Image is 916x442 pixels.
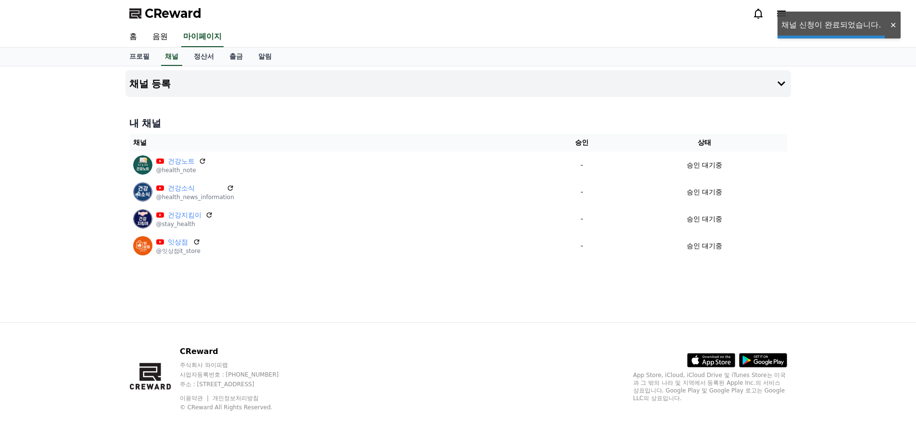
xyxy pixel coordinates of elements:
p: CReward [180,346,297,357]
h4: 채널 등록 [129,78,171,89]
p: 사업자등록번호 : [PHONE_NUMBER] [180,371,297,379]
a: CReward [129,6,201,21]
p: @health_note [156,166,206,174]
a: 잇상점 [168,237,189,247]
th: 채널 [129,134,542,152]
button: 채널 등록 [125,70,791,97]
p: - [546,187,618,197]
p: - [546,241,618,251]
img: 건강소식 [133,182,152,202]
a: 프로필 [122,48,157,66]
a: 개인정보처리방침 [213,395,259,402]
a: 건강지킴이 [168,210,201,220]
a: 음원 [145,27,176,47]
h4: 내 채널 [129,116,787,130]
p: App Store, iCloud, iCloud Drive 및 iTunes Store는 미국과 그 밖의 나라 및 지역에서 등록된 Apple Inc.의 서비스 상표입니다. Goo... [633,371,787,402]
th: 승인 [542,134,622,152]
a: 홈 [122,27,145,47]
a: 정산서 [186,48,222,66]
th: 상태 [622,134,787,152]
p: @health_news_information [156,193,234,201]
p: 주식회사 와이피랩 [180,361,297,369]
p: 승인 대기중 [687,187,722,197]
a: 출금 [222,48,251,66]
p: 승인 대기중 [687,160,722,170]
p: - [546,160,618,170]
p: - [546,214,618,224]
img: 건강지킴이 [133,209,152,228]
p: 승인 대기중 [687,241,722,251]
a: 이용약관 [180,395,210,402]
a: 마이페이지 [181,27,224,47]
p: @잇상점it_store [156,247,201,255]
p: 승인 대기중 [687,214,722,224]
p: 주소 : [STREET_ADDRESS] [180,380,297,388]
p: © CReward All Rights Reserved. [180,404,297,411]
a: 알림 [251,48,279,66]
img: 건강노트 [133,155,152,175]
span: CReward [145,6,201,21]
img: 잇상점 [133,236,152,255]
a: 건강소식 [168,183,223,193]
a: 건강노트 [168,156,195,166]
a: 채널 [161,48,182,66]
p: @stay_health [156,220,213,228]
